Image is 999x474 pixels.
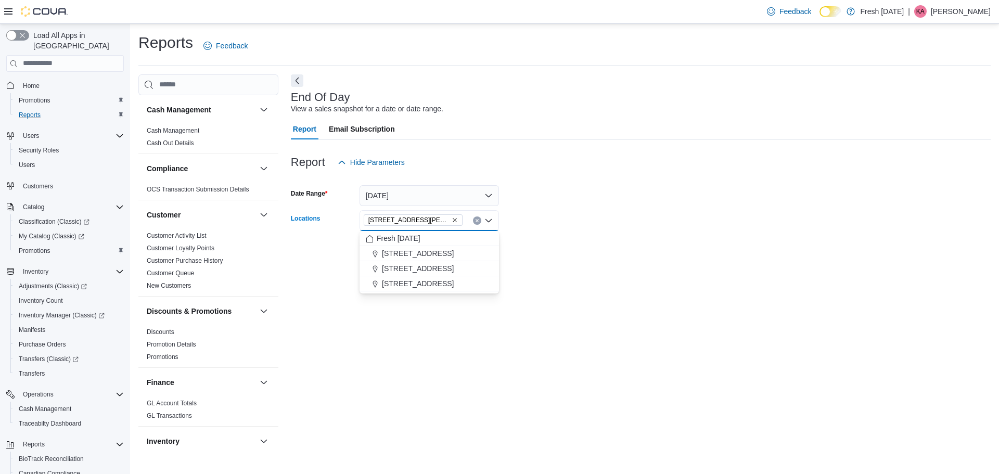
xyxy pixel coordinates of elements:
[15,245,124,257] span: Promotions
[10,402,128,416] button: Cash Management
[329,119,395,139] span: Email Subscription
[15,94,55,107] a: Promotions
[10,143,128,158] button: Security Roles
[15,309,124,322] span: Inventory Manager (Classic)
[147,210,181,220] h3: Customer
[15,367,49,380] a: Transfers
[147,126,199,135] span: Cash Management
[15,109,124,121] span: Reports
[19,388,58,401] button: Operations
[15,215,94,228] a: Classification (Classic)
[19,438,49,451] button: Reports
[15,338,70,351] a: Purchase Orders
[147,127,199,134] a: Cash Management
[147,257,223,264] a: Customer Purchase History
[19,201,124,213] span: Catalog
[334,152,409,173] button: Hide Parameters
[19,388,124,401] span: Operations
[147,269,194,277] span: Customer Queue
[293,119,316,139] span: Report
[147,105,255,115] button: Cash Management
[147,306,232,316] h3: Discounts & Promotions
[15,159,124,171] span: Users
[23,182,53,190] span: Customers
[138,397,278,426] div: Finance
[19,180,124,193] span: Customers
[19,232,84,240] span: My Catalog (Classic)
[914,5,927,18] div: Kierra Adams
[15,294,67,307] a: Inventory Count
[147,244,214,252] span: Customer Loyalty Points
[19,455,84,463] span: BioTrack Reconciliation
[819,17,820,18] span: Dark Mode
[10,352,128,366] a: Transfers (Classic)
[199,35,252,56] a: Feedback
[2,178,128,194] button: Customers
[15,159,39,171] a: Users
[19,146,59,155] span: Security Roles
[10,108,128,122] button: Reports
[147,163,188,174] h3: Compliance
[147,257,223,265] span: Customer Purchase History
[377,233,420,244] span: Fresh [DATE]
[147,436,255,446] button: Inventory
[360,261,499,276] button: [STREET_ADDRESS]
[2,387,128,402] button: Operations
[360,231,499,246] button: Fresh [DATE]
[19,180,57,193] a: Customers
[147,210,255,220] button: Customer
[15,338,124,351] span: Purchase Orders
[10,158,128,172] button: Users
[364,214,463,226] span: 240 E. Linwood Blvd.
[147,232,207,240] span: Customer Activity List
[15,324,49,336] a: Manifests
[19,340,66,349] span: Purchase Orders
[763,1,815,22] a: Feedback
[291,189,328,198] label: Date Range
[916,5,925,18] span: KA
[15,353,124,365] span: Transfers (Classic)
[360,185,499,206] button: [DATE]
[2,264,128,279] button: Inventory
[216,41,248,51] span: Feedback
[484,216,493,225] button: Close list of options
[15,453,88,465] a: BioTrack Reconciliation
[19,80,44,92] a: Home
[15,94,124,107] span: Promotions
[10,452,128,466] button: BioTrack Reconciliation
[147,281,191,290] span: New Customers
[138,183,278,200] div: Compliance
[10,416,128,431] button: Traceabilty Dashboard
[2,129,128,143] button: Users
[473,216,481,225] button: Clear input
[360,246,499,261] button: [STREET_ADDRESS]
[147,399,197,407] span: GL Account Totals
[382,263,454,274] span: [STREET_ADDRESS]
[779,6,811,17] span: Feedback
[258,376,270,389] button: Finance
[15,109,45,121] a: Reports
[908,5,910,18] p: |
[147,245,214,252] a: Customer Loyalty Points
[19,161,35,169] span: Users
[19,130,124,142] span: Users
[291,214,321,223] label: Locations
[23,390,54,399] span: Operations
[15,367,124,380] span: Transfers
[15,280,124,292] span: Adjustments (Classic)
[15,144,63,157] a: Security Roles
[23,440,45,449] span: Reports
[23,203,44,211] span: Catalog
[19,111,41,119] span: Reports
[10,279,128,293] a: Adjustments (Classic)
[29,30,124,51] span: Load All Apps in [GEOGRAPHIC_DATA]
[19,326,45,334] span: Manifests
[931,5,991,18] p: [PERSON_NAME]
[15,417,85,430] a: Traceabilty Dashboard
[19,282,87,290] span: Adjustments (Classic)
[138,229,278,296] div: Customer
[138,326,278,367] div: Discounts & Promotions
[147,282,191,289] a: New Customers
[147,139,194,147] a: Cash Out Details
